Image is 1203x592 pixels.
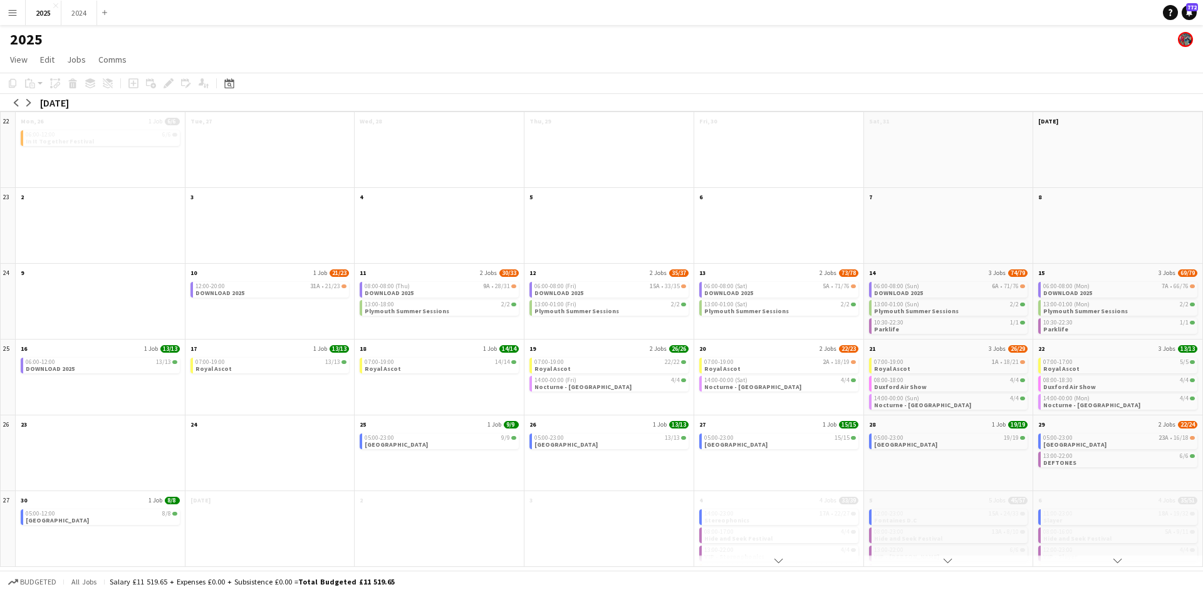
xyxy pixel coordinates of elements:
span: 2/2 [1010,301,1019,308]
span: Nocturne - Blenheim Palace [534,383,632,391]
span: 4/4 [851,378,856,382]
app-user-avatar: Lucia Aguirre de Potter [1178,32,1193,47]
span: 4/4 [841,377,850,383]
span: Plymouth Summer Sessions [365,307,449,315]
span: 5A [823,283,830,289]
span: 13/13 [156,359,171,365]
span: 2A [823,359,830,365]
div: [DATE] [40,96,69,109]
span: 13/13 [669,421,689,428]
span: 13 [699,269,706,277]
span: 73/78 [839,269,858,277]
h1: 2025 [10,30,43,49]
span: 10 [190,269,197,277]
span: 23A [1159,435,1169,441]
span: DOWNLOAD 2025 [365,289,414,297]
span: 22/27 [851,512,856,516]
span: 1/1 [1190,321,1195,325]
span: 18/21 [1004,359,1019,365]
div: • [704,511,856,517]
span: 14:00-23:00 [704,511,734,517]
span: 9/9 [511,436,516,440]
span: 14/14 [511,360,516,364]
span: 2/2 [511,303,516,306]
span: 13/13 [325,359,340,365]
span: 4/4 [1010,377,1019,383]
span: Tue, 27 [190,117,212,125]
span: 33/35 [681,284,686,288]
span: 5A [1165,529,1172,535]
span: 28/31 [495,283,510,289]
span: 3 Jobs [1159,345,1175,353]
span: View [10,54,28,65]
span: 2/2 [1020,303,1025,306]
div: • [874,511,1026,517]
span: Royal Ascot [365,365,401,373]
span: 26/29 [1008,345,1028,353]
span: Nocturne - Blenheim Palace [704,383,801,391]
span: Glastonbury [534,440,598,449]
span: 1/1 [1010,319,1019,326]
span: 6/6 [1180,453,1189,459]
span: DEFTONES [1043,459,1076,467]
span: 11 [360,269,366,277]
span: 4/4 [1180,395,1189,402]
span: 07:00-19:00 [704,359,734,365]
span: 772 [1186,3,1198,11]
span: 13/13 [160,345,180,353]
span: 22/23 [839,345,858,353]
span: 4/4 [1190,378,1195,382]
span: 35/37 [669,269,689,277]
span: 06:00-08:00 (Mon) [1043,283,1090,289]
div: • [874,359,1026,365]
span: Plymouth Summer Sessions [874,307,959,315]
span: 13A [992,529,1002,535]
span: DOWNLOAD 2025 [534,289,583,297]
span: 13/13 [341,360,346,364]
span: 33/35 [665,283,680,289]
span: 1/1 [1020,321,1025,325]
span: 4 Jobs [1159,496,1175,504]
span: 10:30-22:30 [874,319,904,326]
span: 18/21 [1020,360,1025,364]
span: 05:00-23:00 [704,435,734,441]
span: 4/4 [1020,397,1025,400]
span: Plymouth Summer Sessions [704,307,789,315]
span: 07:00-19:00 [195,359,225,365]
span: 13/13 [681,436,686,440]
span: 13:00-01:00 (Sun) [874,301,919,308]
span: 9/11 [1177,529,1189,535]
span: 22/24 [1178,421,1197,428]
span: 05:00-23:00 [874,435,904,441]
span: 71/76 [835,283,850,289]
span: Glastonbury [26,516,89,524]
span: 13/13 [330,345,349,353]
span: 19/32 [1190,512,1195,516]
span: 05:00-12:00 [26,511,55,517]
span: 9/11 [1190,530,1195,534]
span: 5 Jobs [989,496,1006,504]
span: 19 [529,345,536,353]
a: Comms [93,51,132,68]
span: 2 Jobs [650,269,667,277]
span: 12:00-20:00 [195,283,225,289]
span: 4/4 [1010,395,1019,402]
span: DOWNLOAD 2025 [195,289,244,297]
span: 16/18 [1174,435,1189,441]
a: Jobs [62,51,91,68]
span: 5/5 [1190,360,1195,364]
span: Royal Ascot [1043,365,1080,373]
span: 06:00-12:00 [26,359,55,365]
span: Nocturne - Blenheim Palace [1043,401,1140,409]
span: 13:00-22:00 [704,547,734,553]
span: 2/2 [1190,303,1195,306]
span: 3 Jobs [989,345,1006,353]
span: 25 [360,420,366,428]
span: 28/31 [511,284,516,288]
span: 5 [529,193,533,201]
span: 2 Jobs [650,345,667,353]
span: Plymouth Summer Sessions [534,307,619,315]
span: 12 [529,269,536,277]
span: 20 [699,345,706,353]
span: 35/51 [1178,497,1197,504]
